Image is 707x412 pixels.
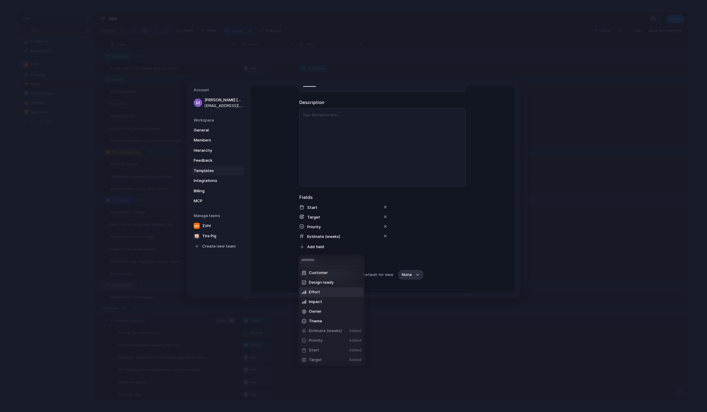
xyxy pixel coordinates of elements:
span: Priority [309,338,323,344]
span: Owner [309,309,322,315]
span: Impact [309,299,322,305]
span: Added [349,347,361,353]
span: Added [349,357,361,363]
span: Target [309,357,322,363]
span: Added [349,338,361,344]
span: Theme [309,318,322,324]
span: Customer [309,270,328,276]
span: Estimate (weeks) [309,328,342,334]
span: Effort [309,289,320,295]
span: Added [349,328,361,334]
span: Start [309,347,319,353]
span: Design ready [309,280,334,286]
